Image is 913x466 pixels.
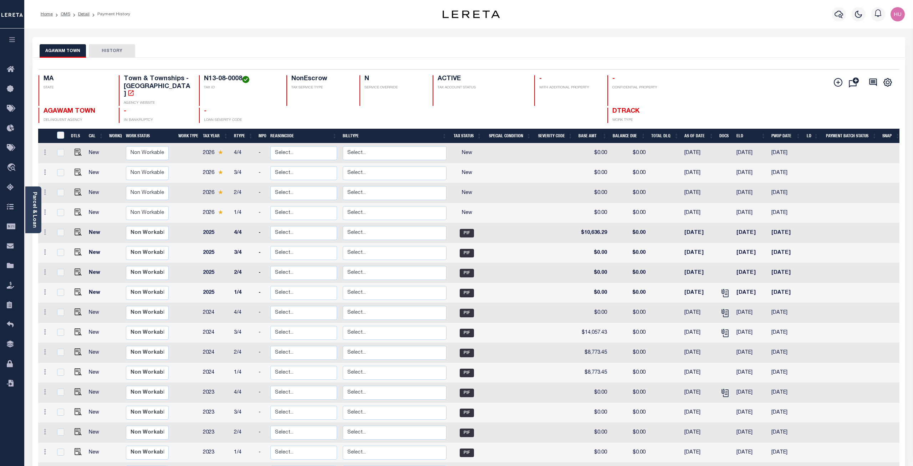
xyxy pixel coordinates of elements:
[734,303,769,323] td: [DATE]
[576,283,610,303] td: $0.00
[682,263,716,283] td: [DATE]
[218,150,223,155] img: Star.svg
[734,143,769,163] td: [DATE]
[539,85,599,91] p: WITH ADDITIONAL PROPERTY
[86,143,106,163] td: New
[200,163,231,183] td: 2026
[204,108,206,114] span: -
[40,44,86,58] button: AGAWAM TOWN
[231,143,256,163] td: 4/4
[86,163,106,183] td: New
[68,129,86,143] th: DTLS
[610,343,649,363] td: $0.00
[86,443,106,463] td: New
[576,223,610,243] td: $10,636.29
[123,129,175,143] th: Work Status
[460,449,474,457] span: PIF
[204,75,278,83] h4: N13-08-0008
[291,85,351,91] p: TAX SERVICE TYPE
[78,12,90,16] a: Detail
[86,283,106,303] td: New
[267,129,340,143] th: ReasonCode: activate to sort column ascending
[612,118,679,123] p: WORK TYPE
[682,363,716,383] td: [DATE]
[86,323,106,343] td: New
[610,303,649,323] td: $0.00
[52,129,68,143] th: &nbsp;
[576,243,610,263] td: $0.00
[769,323,804,343] td: [DATE]
[204,85,278,91] p: TAX ID
[218,170,223,175] img: Star.svg
[682,163,716,183] td: [DATE]
[576,323,610,343] td: $14,057.43
[124,118,190,123] p: IN BANKRUPTCY
[231,129,256,143] th: RType: activate to sort column ascending
[256,403,267,423] td: -
[734,323,769,343] td: [DATE]
[231,183,256,203] td: 2/4
[231,203,256,223] td: 1/4
[340,129,450,143] th: BillType: activate to sort column ascending
[682,203,716,223] td: [DATE]
[86,423,106,443] td: New
[460,309,474,317] span: PIF
[610,203,649,223] td: $0.00
[364,85,424,91] p: SERVICE OVERRIDE
[769,203,804,223] td: [DATE]
[61,12,70,16] a: OMS
[256,203,267,223] td: -
[682,423,716,443] td: [DATE]
[364,75,424,83] h4: N
[200,243,231,263] td: 2025
[769,223,804,243] td: [DATE]
[200,423,231,443] td: 2023
[576,343,610,363] td: $8,773.45
[86,303,106,323] td: New
[576,363,610,383] td: $8,773.45
[769,183,804,203] td: [DATE]
[612,76,615,82] span: -
[460,229,474,237] span: PIF
[682,383,716,403] td: [DATE]
[86,403,106,423] td: New
[734,243,769,263] td: [DATE]
[534,129,576,143] th: Severity Code: activate to sort column ascending
[682,343,716,363] td: [DATE]
[256,143,267,163] td: -
[86,263,106,283] td: New
[256,263,267,283] td: -
[200,323,231,343] td: 2024
[576,163,610,183] td: $0.00
[32,192,37,228] a: Parcel & Loan
[200,183,231,203] td: 2026
[460,349,474,357] span: PIF
[734,283,769,303] td: [DATE]
[256,383,267,403] td: -
[610,143,649,163] td: $0.00
[576,383,610,403] td: $0.00
[769,163,804,183] td: [DATE]
[256,163,267,183] td: -
[610,283,649,303] td: $0.00
[612,108,639,114] span: DTRACK
[89,44,135,58] button: HISTORY
[484,129,534,143] th: Special Condition: activate to sort column ascending
[231,263,256,283] td: 2/4
[231,343,256,363] td: 2/4
[576,403,610,423] td: $0.00
[821,129,880,143] th: Payment Batch Status: activate to sort column ascending
[610,129,649,143] th: Balance Due: activate to sort column ascending
[38,129,53,143] th: &nbsp;&nbsp;&nbsp;&nbsp;&nbsp;&nbsp;&nbsp;&nbsp;&nbsp;&nbsp;
[769,303,804,323] td: [DATE]
[460,409,474,417] span: PIF
[769,343,804,363] td: [DATE]
[438,75,526,83] h4: ACTIVE
[449,163,484,183] td: New
[648,129,682,143] th: Total DLQ: activate to sort column ascending
[460,429,474,437] span: PIF
[460,289,474,297] span: PIF
[124,101,190,106] p: AGENCY WEBSITE
[734,403,769,423] td: [DATE]
[200,363,231,383] td: 2024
